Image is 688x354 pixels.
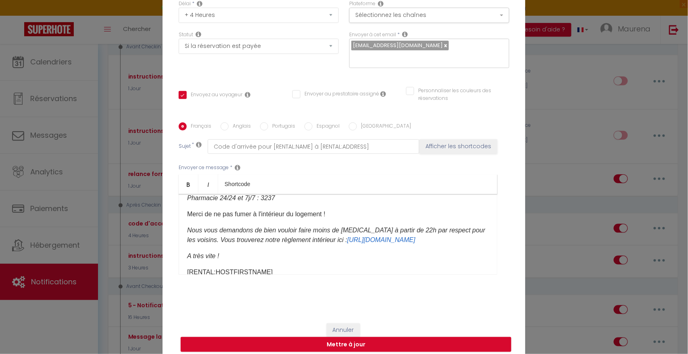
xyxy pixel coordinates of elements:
[187,209,489,219] p: ​Merci de ne pas fumer à l'intérieur du logement !​
[187,195,275,201] em: Pharmacie 24/24 et 7j/7 : 3237
[402,31,408,37] i: Recipient
[179,174,198,194] a: Bold
[179,31,193,39] label: Statut
[347,236,415,243] a: [URL][DOMAIN_NAME]
[268,122,295,131] label: Portugais
[419,139,497,154] button: Afficher les shortcodes
[187,227,485,243] em: Nous vous demandons de bien vouloir faire moins de [MEDICAL_DATA] à partir de 22h par respect pou...
[235,164,240,171] i: Message
[197,0,202,7] i: Action Time
[6,3,31,27] button: Ouvrir le widget de chat LiveChat
[187,122,211,131] label: Français
[378,0,384,7] i: Action Channel
[179,164,229,172] label: Envoyer ce message
[179,143,191,151] label: Sujet
[229,122,251,131] label: Anglais
[349,31,396,39] label: Envoyer à cet email
[245,91,250,98] i: Envoyer au voyageur
[187,267,489,277] p: [RENTAL:HOSTFIRSTNAME]​
[187,253,219,259] em: A très vite !
[179,194,497,275] div: ​
[357,122,411,131] label: [GEOGRAPHIC_DATA]
[198,174,218,194] a: Italic
[349,8,509,23] button: Sélectionnez les chaînes
[327,323,360,337] button: Annuler
[313,122,340,131] label: Espagnol
[196,31,201,37] i: Booking status
[218,174,257,194] a: Shortcode
[196,141,202,148] i: Subject
[181,337,511,352] button: Mettre à jour
[353,41,443,49] span: [EMAIL_ADDRESS][DOMAIN_NAME]
[380,91,386,97] i: Envoyer au prestataire si il est assigné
